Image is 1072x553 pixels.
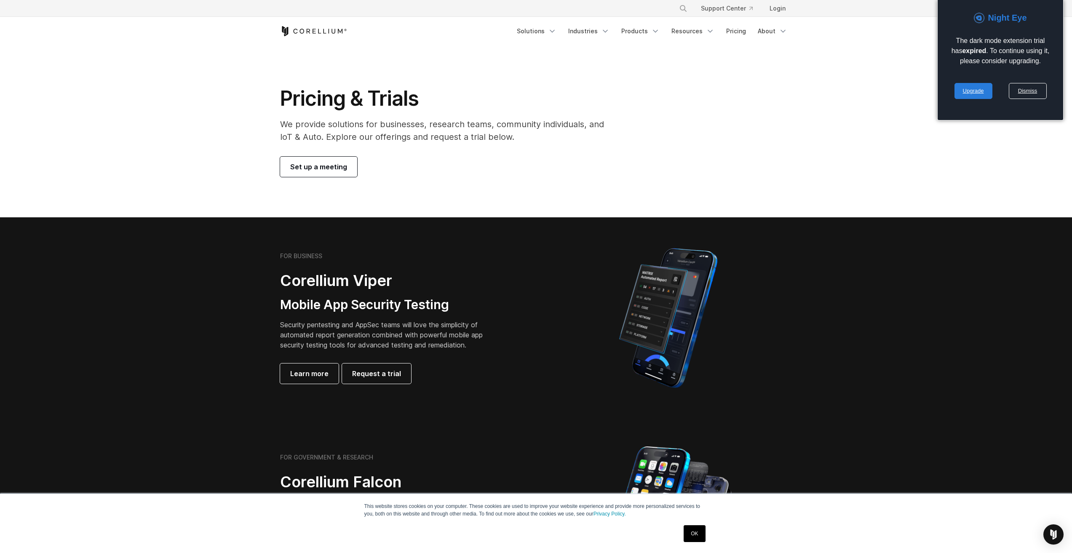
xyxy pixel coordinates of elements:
[666,24,719,39] a: Resources
[684,525,705,542] a: OK
[605,244,732,392] img: Corellium MATRIX automated report on iPhone showing app vulnerability test results across securit...
[753,24,792,39] a: About
[669,1,792,16] div: Navigation Menu
[974,13,984,23] img: QpBOHpWU8EKOw01CVLsZ3hCGtMpMpR3Q7JvWlKe+PT9H3nZXV5jEh4mKcuDd910bCpdZndFiKKPpeH2KnHRBg+8xZck+n5slv...
[280,86,616,111] h1: Pricing & Trials
[1009,83,1047,99] a: Dismiss
[280,297,496,313] h3: Mobile App Security Testing
[352,369,401,379] span: Request a trial
[563,24,615,39] a: Industries
[280,320,496,350] p: Security pentesting and AppSec teams will love the simplicity of automated report generation comb...
[593,511,626,517] a: Privacy Policy.
[280,252,322,260] h6: FOR BUSINESS
[290,369,329,379] span: Learn more
[988,13,1027,23] div: Night Eye
[676,1,691,16] button: Search
[763,1,792,16] a: Login
[342,363,411,384] a: Request a trial
[280,454,373,461] h6: FOR GOVERNMENT & RESEARCH
[1043,524,1064,545] div: Open Intercom Messenger
[280,271,496,290] h2: Corellium Viper
[616,24,665,39] a: Products
[364,502,708,518] p: This website stores cookies on your computer. These cookies are used to improve your website expe...
[954,83,992,99] a: Upgrade
[962,47,986,54] b: expired
[512,24,792,39] div: Navigation Menu
[280,118,616,143] p: We provide solutions for businesses, research teams, community individuals, and IoT & Auto. Explo...
[280,363,339,384] a: Learn more
[952,36,1050,66] div: The dark mode extension trial has . To continue using it, please consider upgrading.
[280,473,516,492] h2: Corellium Falcon
[721,24,751,39] a: Pricing
[512,24,561,39] a: Solutions
[280,26,347,36] a: Corellium Home
[280,157,357,177] a: Set up a meeting
[290,162,347,172] span: Set up a meeting
[694,1,759,16] a: Support Center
